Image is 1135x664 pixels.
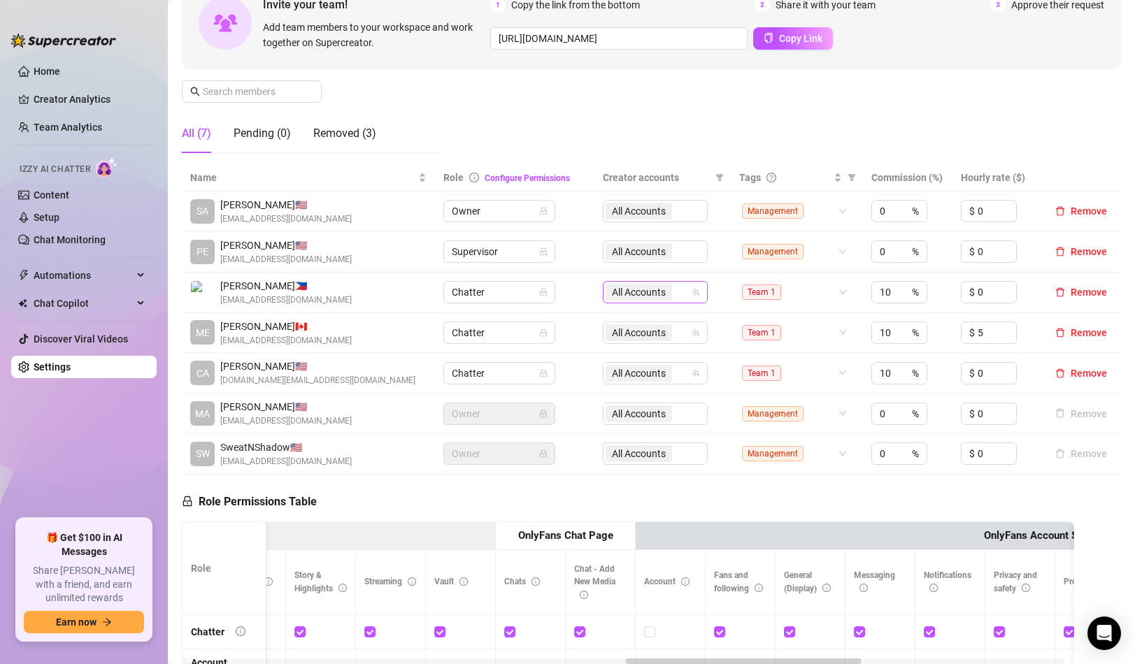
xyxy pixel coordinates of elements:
span: info-circle [531,577,540,586]
span: [PERSON_NAME] 🇺🇸 [220,197,352,212]
h5: Role Permissions Table [182,493,317,510]
span: Privacy and safety [994,570,1037,593]
span: info-circle [459,577,468,586]
span: Creator accounts [603,170,710,185]
th: Commission (%) [863,164,952,192]
span: delete [1055,328,1065,338]
span: info-circle [264,577,273,586]
th: Role [183,522,266,615]
span: [DOMAIN_NAME][EMAIL_ADDRESS][DOMAIN_NAME] [220,374,415,387]
span: Management [742,244,804,259]
span: delete [1055,247,1065,257]
span: 🎁 Get $100 in AI Messages [24,531,144,558]
span: SW [196,446,210,461]
span: Chatter [452,363,547,384]
span: Team 1 [742,325,781,340]
span: delete [1055,287,1065,297]
a: Creator Analytics [34,88,145,110]
button: Remove [1050,365,1113,382]
span: Profile [1064,577,1102,586]
span: Notifications [924,570,971,593]
span: lock [539,247,548,256]
span: lock [539,207,548,215]
span: lock [539,449,548,458]
span: [EMAIL_ADDRESS][DOMAIN_NAME] [220,414,352,428]
button: Remove [1050,284,1113,301]
span: team [692,369,700,377]
span: delete [1055,368,1065,378]
span: CA [197,366,209,381]
span: SA [197,203,208,219]
span: Remove [1071,327,1107,338]
a: Configure Permissions [485,173,570,183]
span: Account [644,577,690,586]
span: All Accounts [606,284,672,301]
span: Add team members to your workspace and work together on Supercreator. [263,20,485,50]
button: Remove [1050,405,1113,422]
img: AI Chatter [96,157,117,178]
span: delete [1055,206,1065,216]
span: search [190,87,200,96]
span: team [692,329,700,337]
span: Name [190,170,415,185]
button: Earn nowarrow-right [24,611,144,633]
span: Automations [34,264,133,287]
span: info-circle [1022,584,1030,592]
span: Management [742,406,804,421]
span: Streaming [364,577,416,586]
a: Chat Monitoring [34,234,106,245]
span: Management [742,446,804,461]
span: Owner [452,403,547,424]
span: info-circle [822,584,831,592]
span: copy [764,33,773,43]
span: lock [182,496,193,507]
a: Setup [34,212,59,223]
span: Share [PERSON_NAME] with a friend, and earn unlimited rewards [24,564,144,605]
span: filter [715,173,724,182]
button: Remove [1050,445,1113,462]
span: info-circle [755,584,763,592]
span: arrow-right [102,617,112,627]
span: Vault [434,577,468,586]
span: Copy Link [779,33,822,44]
span: info-circle [859,584,868,592]
span: SweatNShadow 🇺🇸 [220,440,352,455]
span: Chat - Add New Media [574,564,615,600]
span: Owner [452,201,547,222]
input: Search members [203,84,302,99]
span: All Accounts [612,325,666,340]
span: lock [539,288,548,296]
span: Izzy AI Chatter [20,163,90,176]
a: Home [34,66,60,77]
span: info-circle [408,577,416,586]
span: Story & Highlights [294,570,347,593]
span: All Accounts [606,365,672,382]
span: info-circle [469,173,479,182]
span: [EMAIL_ADDRESS][DOMAIN_NAME] [220,294,352,307]
span: Team 1 [742,284,781,300]
span: Earn now [56,616,97,628]
span: question-circle [766,173,776,182]
span: [PERSON_NAME] 🇺🇸 [220,238,352,253]
span: Remove [1071,246,1107,257]
img: Jhon Kenneth Cornito [191,281,214,304]
span: Messaging [854,570,895,593]
span: [EMAIL_ADDRESS][DOMAIN_NAME] [220,212,352,226]
div: Removed (3) [313,125,376,142]
span: Remove [1071,287,1107,298]
button: Copy Link [753,27,833,50]
span: lock [539,410,548,418]
span: info-circle [929,584,938,592]
span: team [692,288,700,296]
img: Chat Copilot [18,298,27,308]
span: All Accounts [612,366,666,381]
span: [EMAIL_ADDRESS][DOMAIN_NAME] [220,253,352,266]
span: [PERSON_NAME] 🇺🇸 [220,399,352,414]
strong: OnlyFans Chat Page [518,529,613,542]
button: Remove [1050,203,1113,219]
span: Management [742,203,804,219]
div: All (7) [182,125,211,142]
button: Remove [1050,243,1113,260]
span: General (Display) [784,570,831,593]
button: Remove [1050,324,1113,341]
